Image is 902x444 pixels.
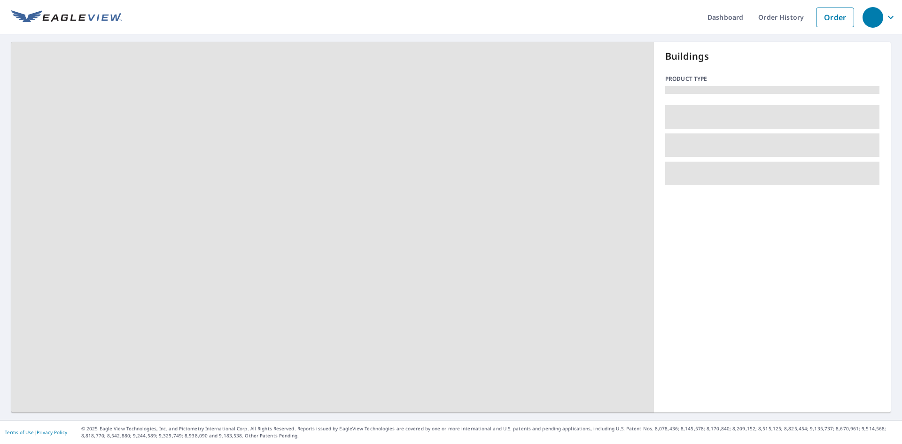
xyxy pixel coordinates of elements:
a: Terms of Use [5,429,34,436]
p: | [5,429,67,435]
p: Product type [665,75,879,83]
a: Order [816,8,854,27]
p: © 2025 Eagle View Technologies, Inc. and Pictometry International Corp. All Rights Reserved. Repo... [81,425,897,439]
p: Buildings [665,49,879,63]
a: Privacy Policy [37,429,67,436]
img: EV Logo [11,10,122,24]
